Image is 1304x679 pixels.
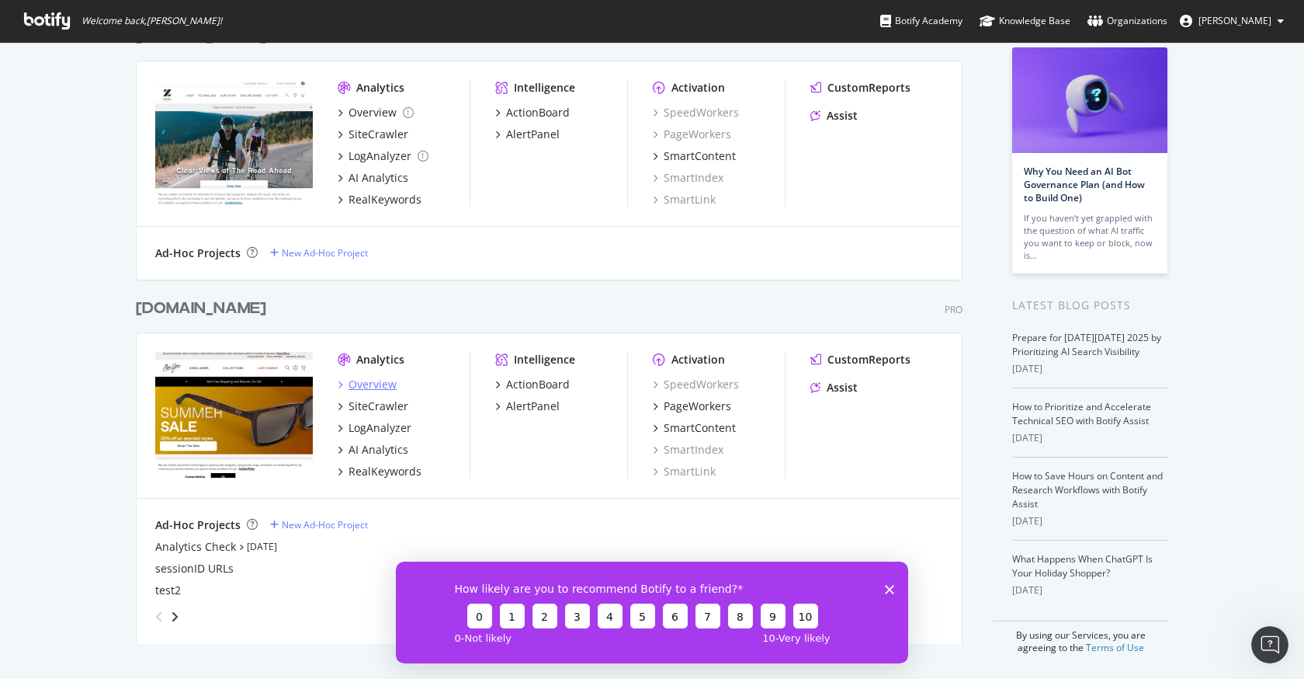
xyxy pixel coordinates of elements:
div: PageWorkers [664,399,731,414]
div: [DOMAIN_NAME] [136,298,266,320]
div: Organizations [1087,13,1167,29]
div: Assist [827,380,858,395]
div: angle-right [169,609,180,625]
div: Overview [349,377,397,392]
div: grid [136,7,975,644]
div: SmartContent [664,148,736,164]
a: CustomReports [810,352,910,367]
a: AlertPanel [495,127,560,142]
div: AlertPanel [506,399,560,414]
div: SiteCrawler [349,127,408,142]
div: Intelligence [514,80,575,96]
a: PageWorkers [653,399,731,414]
div: CustomReports [827,80,910,96]
a: New Ad-Hoc Project [270,246,368,259]
div: RealKeywords [349,464,421,479]
a: PageWorkers [653,127,731,142]
a: SiteCrawler [338,127,408,142]
a: SpeedWorkers [653,377,739,392]
div: LogAnalyzer [349,420,411,436]
div: Overview [349,105,397,120]
a: Overview [338,105,414,120]
span: Welcome back, [PERSON_NAME] ! [81,15,222,27]
a: Assist [810,380,858,395]
div: Botify Academy [880,13,962,29]
a: LogAnalyzer [338,420,411,436]
div: SpeedWorkers [653,105,739,120]
span: Cody Walker [1198,14,1271,27]
div: [DATE] [1012,431,1168,445]
div: Ad-Hoc Projects [155,517,241,533]
a: Terms of Use [1086,641,1144,654]
a: SmartLink [653,192,716,207]
a: SmartLink [653,464,716,479]
div: SiteCrawler [349,399,408,414]
iframe: Intercom live chat [1251,626,1288,663]
a: How to Prioritize and Accelerate Technical SEO with Botify Assist [1012,400,1151,427]
a: Overview [338,377,397,392]
a: AI Analytics [338,170,408,186]
a: Why You Need an AI Bot Governance Plan (and How to Build One) [1024,165,1145,204]
img: Zealoptics.com [155,80,313,206]
a: RealKeywords [338,192,421,207]
div: RealKeywords [349,192,421,207]
div: angle-left [149,604,169,629]
a: test2 [155,583,181,598]
div: New Ad-Hoc Project [282,518,368,531]
a: sessionID URLs [155,561,234,576]
a: RealKeywords [338,464,421,479]
a: SmartIndex [653,170,723,186]
div: ActionBoard [506,105,570,120]
div: Assist [827,108,858,124]
a: ActionBoard [495,105,570,120]
a: SmartContent [653,148,736,164]
div: Ad-Hoc Projects [155,245,241,261]
a: ActionBoard [495,377,570,392]
div: Intelligence [514,352,575,367]
img: mauijim.com [155,352,313,478]
div: [DATE] [1012,583,1168,597]
div: AI Analytics [349,442,408,458]
div: Analytics [356,80,404,96]
a: What Happens When ChatGPT Is Your Holiday Shopper? [1012,552,1153,580]
a: Analytics Check [155,539,236,555]
div: [DATE] [1012,514,1168,528]
button: [PERSON_NAME] [1167,9,1296,33]
a: SmartIndex [653,442,723,458]
div: Activation [671,352,725,367]
div: Latest Blog Posts [1012,297,1168,314]
img: Why You Need an AI Bot Governance Plan (and How to Build One) [1012,47,1167,153]
div: SmartContent [664,420,736,436]
div: [DATE] [1012,362,1168,376]
a: AlertPanel [495,399,560,414]
a: SmartContent [653,420,736,436]
iframe: Survey from Botify [396,562,908,663]
a: SiteCrawler [338,399,408,414]
div: By using our Services, you are agreeing to the [993,621,1168,654]
a: New Ad-Hoc Project [270,518,368,531]
div: ActionBoard [506,377,570,392]
a: LogAnalyzer [338,148,428,164]
div: Activation [671,80,725,96]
